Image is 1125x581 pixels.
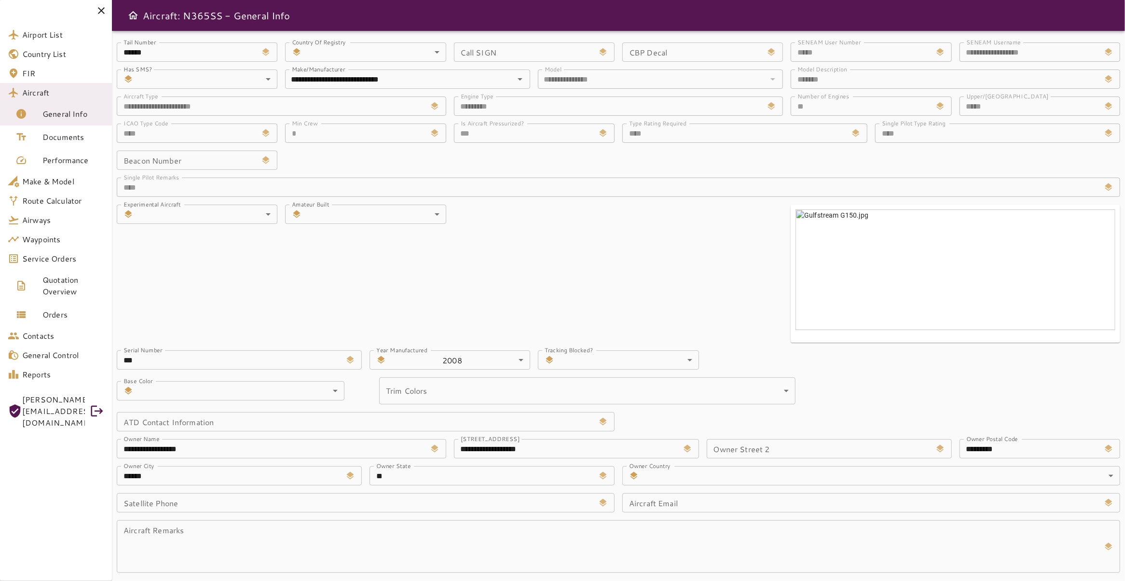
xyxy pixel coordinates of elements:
label: Tail Number [123,38,156,46]
button: Open [513,72,527,86]
label: Owner Country [629,462,670,470]
label: Owner State [376,462,411,470]
label: SENEAM Username [966,38,1021,46]
span: Airport List [22,29,104,41]
label: Type Rating Required [629,119,686,127]
label: Owner Name [123,435,160,443]
span: Quotation Overview [42,274,104,297]
label: Owner Postal Code [966,435,1018,443]
label: Tracking Blocked? [545,346,593,354]
span: Contacts [22,330,104,342]
div: ​ [137,205,277,224]
label: Owner City [123,462,154,470]
span: Reports [22,369,104,380]
span: Waypoints [22,234,104,245]
span: General Info [42,108,104,120]
span: Country List [22,48,104,60]
span: Service Orders [22,253,104,264]
button: Open drawer [123,6,143,25]
label: Serial Number [123,346,163,354]
label: Year Manufactured [376,346,427,354]
label: Model [545,65,562,73]
div: ​ [379,377,796,404]
div: ​ [558,350,699,370]
span: Make & Model [22,176,104,187]
label: Single Pilot Remarks [123,173,179,181]
label: Has SMS? [123,65,152,73]
span: General Control [22,349,104,361]
span: Route Calculator [22,195,104,207]
img: Gulfstream G150.jpg [796,209,1115,330]
label: [STREET_ADDRESS] [461,435,520,443]
label: ICAO Type Code [123,119,168,127]
label: Model Description [797,65,847,73]
span: Airways [22,214,104,226]
label: Make/Manufacturer [292,65,345,73]
div: ​ [137,381,344,401]
span: [PERSON_NAME][EMAIL_ADDRESS][DOMAIN_NAME] [22,394,85,429]
label: Single Pilot Type Rating [882,119,946,127]
label: Is Aircraft Pressurized? [461,119,524,127]
label: Amateur Built [292,200,329,208]
label: Base Color [123,377,152,385]
div: ​ [137,69,277,89]
label: Upper/[GEOGRAPHIC_DATA] [966,92,1049,100]
label: Aircraft Type [123,92,158,100]
span: Aircraft [22,87,104,98]
span: Orders [42,309,104,320]
label: Experimental Aircraft [123,200,181,208]
label: Min Crew [292,119,318,127]
label: Number of Engines [797,92,850,100]
div: ​ [643,466,1120,485]
span: Performance [42,154,104,166]
div: ​ [305,42,446,62]
h6: Aircraft: N365SS - General Info [143,8,290,23]
label: SENEAM User Number [797,38,861,46]
div: 2008 [390,350,530,370]
label: Country Of Registry [292,38,346,46]
div: ​ [305,205,446,224]
span: FIR [22,68,104,79]
span: Documents [42,131,104,143]
label: Engine Type [461,92,494,100]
